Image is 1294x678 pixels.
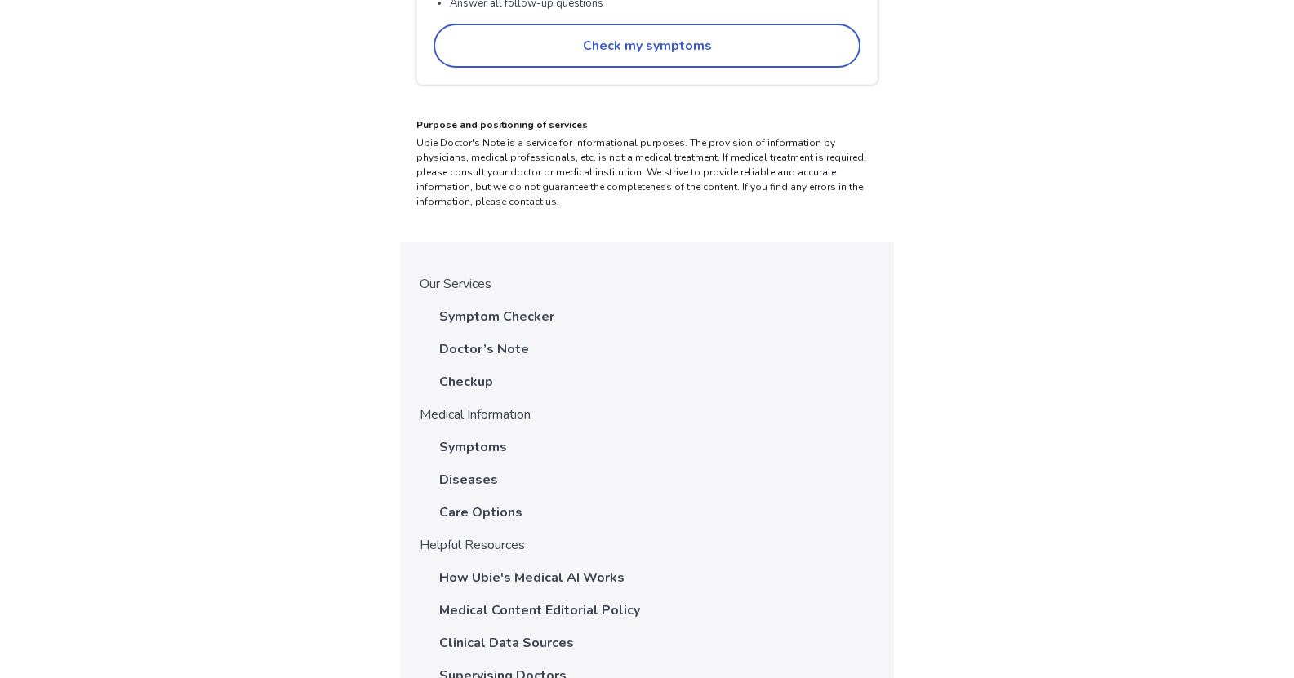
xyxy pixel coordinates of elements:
[420,405,874,424] p: Medical Information
[416,117,878,132] span: Purpose and positioning of services
[420,274,874,294] p: Our Services
[439,339,529,359] a: Doctor’s Note
[416,117,878,209] p: Ubie Doctor's Note is a service for informational purposes. The provision of information by physi...
[439,470,498,490] a: Diseases
[439,633,574,653] a: Clinical Data Sources
[439,372,493,392] a: Checkup
[439,568,625,587] a: How Ubie's Medical AI Works
[439,437,507,457] a: Symptoms
[439,600,640,620] a: Medical Content Editorial Policy
[434,24,860,68] button: Check my symptoms
[439,307,554,326] a: Symptom Checker
[439,503,522,522] a: Care Options
[420,535,874,555] p: Helpful Resources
